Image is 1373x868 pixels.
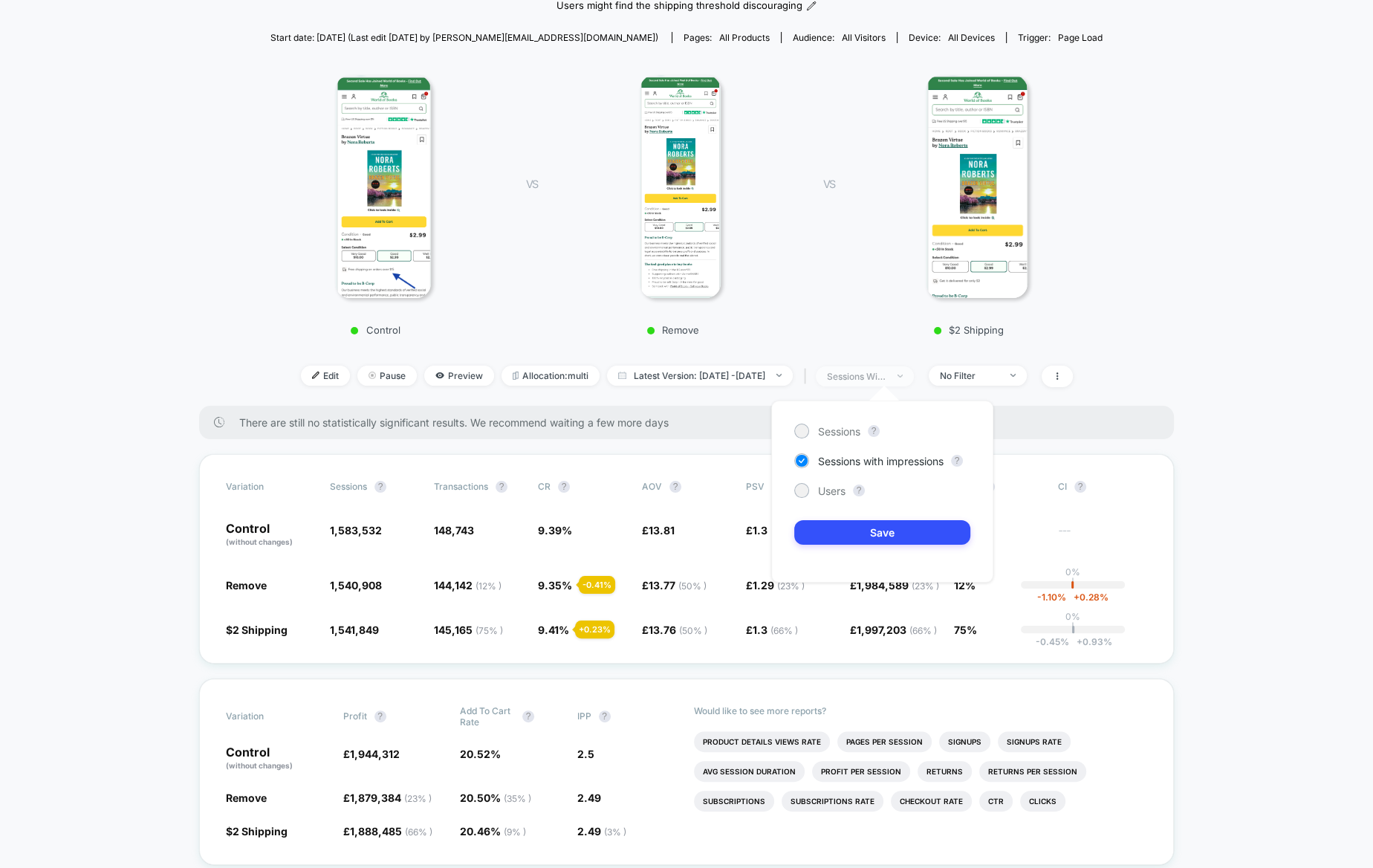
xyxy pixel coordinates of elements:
button: ? [868,425,880,437]
span: ( 50 % ) [678,580,707,592]
span: Preview [424,366,494,386]
span: 75% [954,624,977,636]
span: Pause [357,366,417,386]
img: rebalance [513,372,519,380]
p: $2 Shipping [850,324,1088,336]
span: 1,944,312 [350,748,400,760]
span: --- [1058,526,1147,548]
div: No Filter [940,370,999,381]
button: ? [599,710,611,722]
span: all devices [948,32,995,43]
span: 144,142 [434,579,502,592]
button: ? [496,481,507,493]
span: There are still no statistically significant results. We recommend waiting a few more days [239,416,1144,429]
span: Sessions [330,481,367,492]
span: £ [642,579,707,592]
span: Allocation: multi [502,366,600,386]
span: 1,879,384 [350,791,432,804]
span: £ [642,624,707,636]
p: Control [226,522,315,548]
span: CI [1058,481,1140,493]
span: ( 3 % ) [604,826,626,838]
span: 1.29 [753,579,805,592]
img: end [776,374,782,377]
span: VS [823,178,835,190]
span: Sessions with impressions [818,455,944,467]
span: £ [746,524,767,537]
span: 1,888,485 [350,825,432,838]
img: Remove main [640,75,721,298]
li: Signups Rate [998,731,1071,752]
span: 148,743 [434,524,474,537]
span: 9.39 % [538,524,572,537]
span: 13.81 [649,524,675,537]
div: sessions with impression [827,371,886,382]
span: 13.76 [649,624,707,636]
button: ? [951,455,963,467]
span: IPP [577,710,591,722]
p: 0% [1065,611,1080,622]
li: Profit Per Session [812,761,910,782]
button: Save [794,520,970,545]
button: ? [374,710,386,722]
span: 20.46 % [460,825,526,838]
li: Clicks [1020,791,1065,812]
span: 9.35 % [538,579,572,592]
span: Page Load [1058,32,1103,43]
span: (without changes) [226,761,293,770]
span: 1,540,908 [330,579,382,592]
span: 1,997,203 [857,624,937,636]
span: Sessions [818,425,860,438]
span: 2.49 [577,791,601,804]
span: ( 23 % ) [404,793,432,804]
span: Variation [226,705,308,728]
span: 2.5 [577,748,594,760]
span: (without changes) [226,537,293,546]
span: Remove [226,579,267,592]
img: end [369,372,376,379]
img: $2 Shipping main [926,75,1028,298]
span: 145,165 [434,624,503,636]
span: | [800,366,816,387]
span: ( 75 % ) [475,625,503,636]
li: Ctr [979,791,1013,812]
span: 13.77 [649,579,707,592]
button: ? [374,481,386,493]
img: calendar [618,372,626,379]
li: Returns [918,761,972,782]
span: 20.50 % [460,791,531,804]
span: 20.52 % [460,748,501,760]
div: - 0.41 % [579,576,615,594]
span: Start date: [DATE] (Last edit [DATE] by [PERSON_NAME][EMAIL_ADDRESS][DOMAIN_NAME]) [270,32,658,43]
li: Returns Per Session [979,761,1086,782]
button: ? [558,481,570,493]
span: -1.10 % [1037,592,1066,603]
span: ( 12 % ) [475,580,502,592]
span: Transactions [434,481,488,492]
span: -0.45 % [1035,636,1068,647]
p: 0% [1065,566,1080,577]
span: Latest Version: [DATE] - [DATE] [607,366,793,386]
button: ? [669,481,681,493]
button: ? [522,710,534,722]
span: Users [818,485,845,497]
p: Control [255,324,496,336]
span: PSV [746,481,765,492]
span: Add To Cart Rate [460,705,515,728]
div: Audience: [793,32,886,43]
span: ( 66 % ) [405,826,432,838]
span: Profit [343,710,367,722]
img: Control main [335,75,432,298]
li: Checkout Rate [891,791,972,812]
span: £ [343,825,432,838]
span: Edit [301,366,350,386]
li: Avg Session Duration [694,761,805,782]
img: end [1010,374,1016,377]
span: Variation [226,481,308,493]
span: 0.93 % [1068,636,1111,647]
button: ? [1074,481,1086,493]
span: £ [642,524,675,537]
li: Product Details Views Rate [694,731,830,752]
span: ( 66 % ) [909,625,937,636]
li: Subscriptions Rate [782,791,883,812]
